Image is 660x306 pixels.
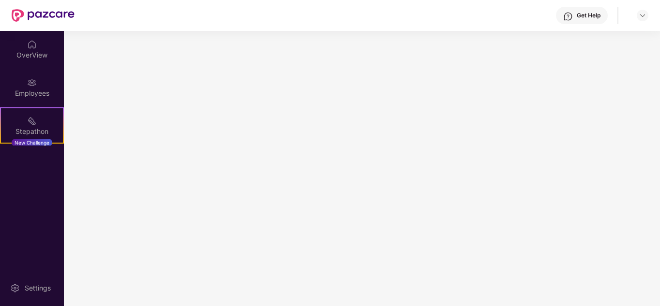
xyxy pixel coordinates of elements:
[27,116,37,126] img: svg+xml;base64,PHN2ZyB4bWxucz0iaHR0cDovL3d3dy53My5vcmcvMjAwMC9zdmciIHdpZHRoPSIyMSIgaGVpZ2h0PSIyMC...
[12,139,52,146] div: New Challenge
[27,78,37,87] img: svg+xml;base64,PHN2ZyBpZD0iRW1wbG95ZWVzIiB4bWxucz0iaHR0cDovL3d3dy53My5vcmcvMjAwMC9zdmciIHdpZHRoPS...
[10,283,20,293] img: svg+xml;base64,PHN2ZyBpZD0iU2V0dGluZy0yMHgyMCIgeG1sbnM9Imh0dHA6Ly93d3cudzMub3JnLzIwMDAvc3ZnIiB3aW...
[1,127,63,136] div: Stepathon
[22,283,54,293] div: Settings
[577,12,600,19] div: Get Help
[639,12,646,19] img: svg+xml;base64,PHN2ZyBpZD0iRHJvcGRvd24tMzJ4MzIiIHhtbG5zPSJodHRwOi8vd3d3LnczLm9yZy8yMDAwL3N2ZyIgd2...
[12,9,75,22] img: New Pazcare Logo
[563,12,573,21] img: svg+xml;base64,PHN2ZyBpZD0iSGVscC0zMngzMiIgeG1sbnM9Imh0dHA6Ly93d3cudzMub3JnLzIwMDAvc3ZnIiB3aWR0aD...
[27,40,37,49] img: svg+xml;base64,PHN2ZyBpZD0iSG9tZSIgeG1sbnM9Imh0dHA6Ly93d3cudzMub3JnLzIwMDAvc3ZnIiB3aWR0aD0iMjAiIG...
